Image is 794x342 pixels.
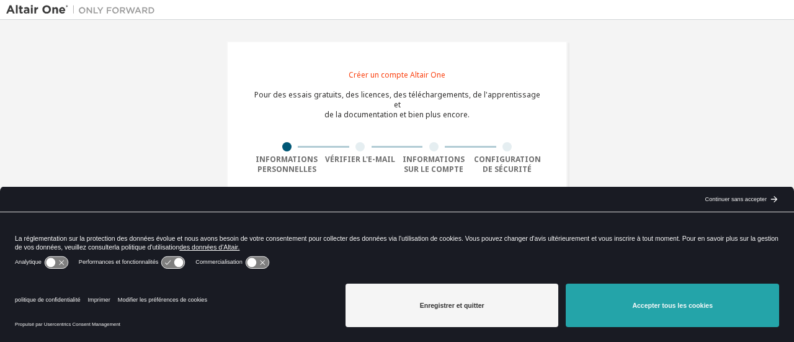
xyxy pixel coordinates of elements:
[324,109,470,120] font: de la documentation et bien plus encore.
[6,4,161,16] img: Altaïr Un
[254,89,540,110] font: Pour des essais gratuits, des licences, des téléchargements, de l'apprentissage et
[256,154,318,174] font: Informations personnelles
[325,154,395,164] font: Vérifier l'e-mail
[349,70,445,80] font: Créer un compte Altair One
[403,154,465,174] font: Informations sur le compte
[474,154,541,174] font: Configuration de sécurité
